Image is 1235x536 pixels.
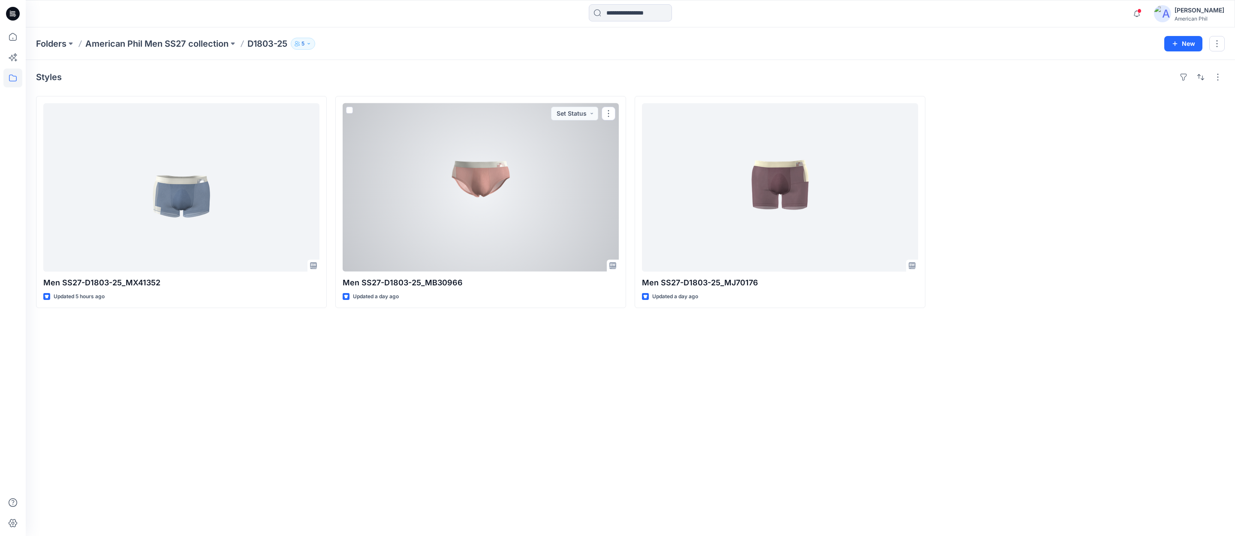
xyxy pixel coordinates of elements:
[36,38,66,50] a: Folders
[642,103,918,272] a: Men SS27-D1803-25_MJ70176
[1164,36,1202,51] button: New
[301,39,304,48] p: 5
[247,38,287,50] p: D1803-25
[54,292,105,301] p: Updated 5 hours ago
[1175,15,1224,22] div: American Phil
[36,72,62,82] h4: Styles
[43,103,319,272] a: Men SS27-D1803-25_MX41352
[353,292,399,301] p: Updated a day ago
[642,277,918,289] p: Men SS27-D1803-25_MJ70176
[652,292,698,301] p: Updated a day ago
[1175,5,1224,15] div: [PERSON_NAME]
[43,277,319,289] p: Men SS27-D1803-25_MX41352
[1154,5,1171,22] img: avatar
[85,38,229,50] a: American Phil Men SS27 collection
[343,277,619,289] p: Men SS27-D1803-25_MB30966
[291,38,315,50] button: 5
[343,103,619,272] a: Men SS27-D1803-25_MB30966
